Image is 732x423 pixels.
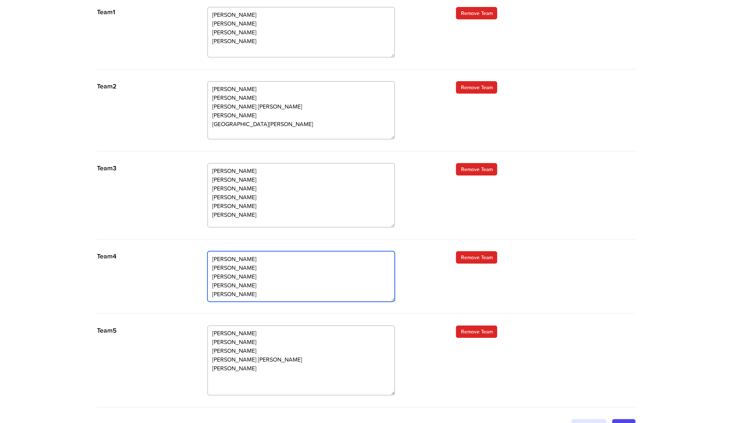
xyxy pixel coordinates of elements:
[113,251,116,261] span: 4
[456,325,497,338] a: Remove Team
[456,81,497,94] a: Remove Team
[456,251,497,264] a: Remove Team
[97,81,193,91] p: Team
[97,163,193,173] p: Team
[456,163,497,175] a: Remove Team
[207,251,395,302] textarea: [PERSON_NAME] [PERSON_NAME] [PERSON_NAME] [PERSON_NAME] [PERSON_NAME] [PERSON_NAME] [PERSON_NAME]
[97,7,193,17] p: Team
[113,7,115,17] span: 1
[113,163,116,173] span: 3
[97,325,193,336] p: Team
[113,325,117,335] span: 5
[207,81,395,139] textarea: [PERSON_NAME] [PERSON_NAME] [PERSON_NAME] [PERSON_NAME] [PERSON_NAME] [PERSON_NAME]
[456,7,497,19] a: Remove Team
[97,251,193,261] p: Team
[207,163,395,227] textarea: [PERSON_NAME] [PERSON_NAME] [PERSON_NAME] [PERSON_NAME] [PERSON_NAME] [PERSON_NAME] [PERSON_NAME]
[207,7,395,57] textarea: [PERSON_NAME] [PERSON_NAME] [PERSON_NAME] [PERSON_NAME] [PERSON_NAME] [PERSON_NAME] [PERSON_NAME]
[113,81,117,91] span: 2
